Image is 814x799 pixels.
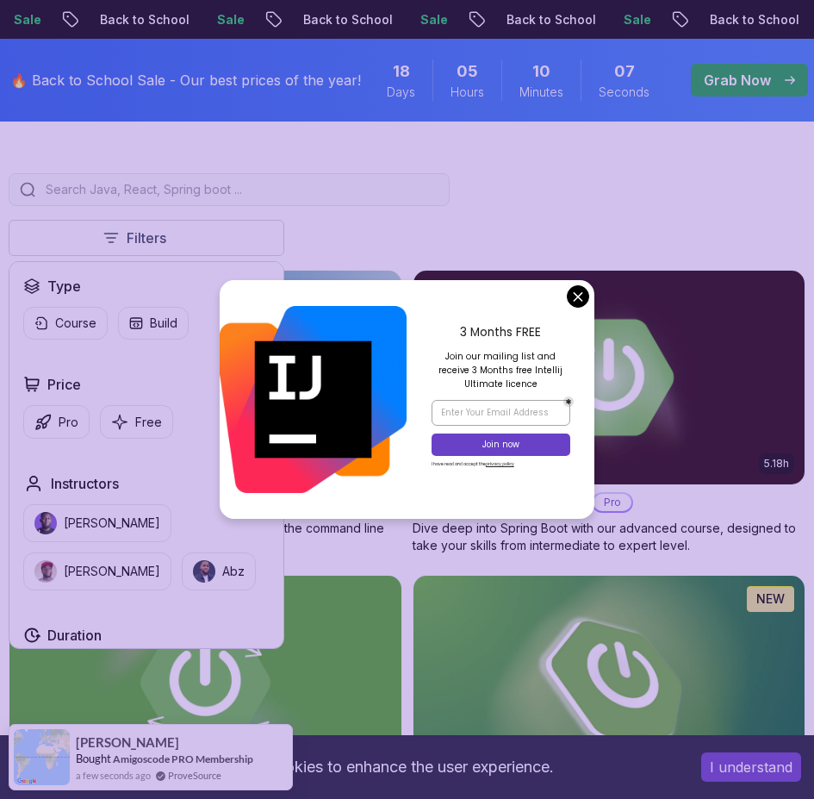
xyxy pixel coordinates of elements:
p: Back to School [695,11,812,28]
button: instructor img[PERSON_NAME] [23,552,171,590]
span: 7 Seconds [614,59,635,84]
span: [PERSON_NAME] [76,735,179,750]
p: Free [135,414,162,431]
a: Advanced Spring Boot card5.18hAdvanced Spring BootProDive deep into Spring Boot with our advanced... [413,270,806,554]
img: Advanced Spring Boot card [413,271,805,484]
img: Building APIs with Spring Boot card [9,576,401,790]
p: Sale [406,11,461,28]
img: instructor img [193,560,215,583]
span: Bought [76,752,111,765]
p: Pro [59,414,78,431]
span: 5 Hours [457,59,478,84]
img: Spring Boot for Beginners card [413,576,805,790]
button: Build [118,307,189,340]
p: Build [150,315,177,332]
button: instructor imgAbz [182,552,256,590]
p: Filters [127,228,166,248]
p: [PERSON_NAME] [64,563,160,580]
p: Abz [222,563,245,580]
input: Search Java, React, Spring boot ... [42,181,438,198]
p: Back to School [85,11,202,28]
p: 5.18h [764,457,789,471]
h2: Type [47,276,81,297]
p: Back to School [492,11,609,28]
span: 10 Minutes [532,59,550,84]
p: Sale [609,11,664,28]
p: Back to School [289,11,406,28]
button: Accept cookies [701,752,801,782]
span: Minutes [519,84,563,101]
p: [PERSON_NAME] [64,515,160,532]
h2: Duration [47,625,102,646]
span: a few seconds ago [76,768,151,783]
p: Pro [593,494,631,511]
h2: Price [47,374,81,395]
p: Grab Now [704,70,771,91]
p: 🔥 Back to School Sale - Our best prices of the year! [10,70,361,91]
a: ProveSource [168,768,221,783]
button: Filters [9,220,284,256]
img: instructor img [34,560,57,583]
img: instructor img [34,512,57,534]
span: Seconds [599,84,649,101]
span: Hours [450,84,484,101]
h2: Instructors [51,473,119,494]
span: Days [387,84,415,101]
a: Amigoscode PRO Membership [113,752,253,765]
button: Free [100,405,173,439]
button: Pro [23,405,90,439]
div: This website uses cookies to enhance the user experience. [13,748,675,786]
p: Course [55,315,96,332]
p: NEW [756,590,785,608]
span: 18 Days [393,59,410,84]
p: Sale [202,11,258,28]
img: provesource social proof notification image [14,729,70,785]
p: Dive deep into Spring Boot with our advanced course, designed to take your skills from intermedia... [413,520,806,554]
button: Course [23,307,108,340]
button: instructor img[PERSON_NAME] [23,504,171,542]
